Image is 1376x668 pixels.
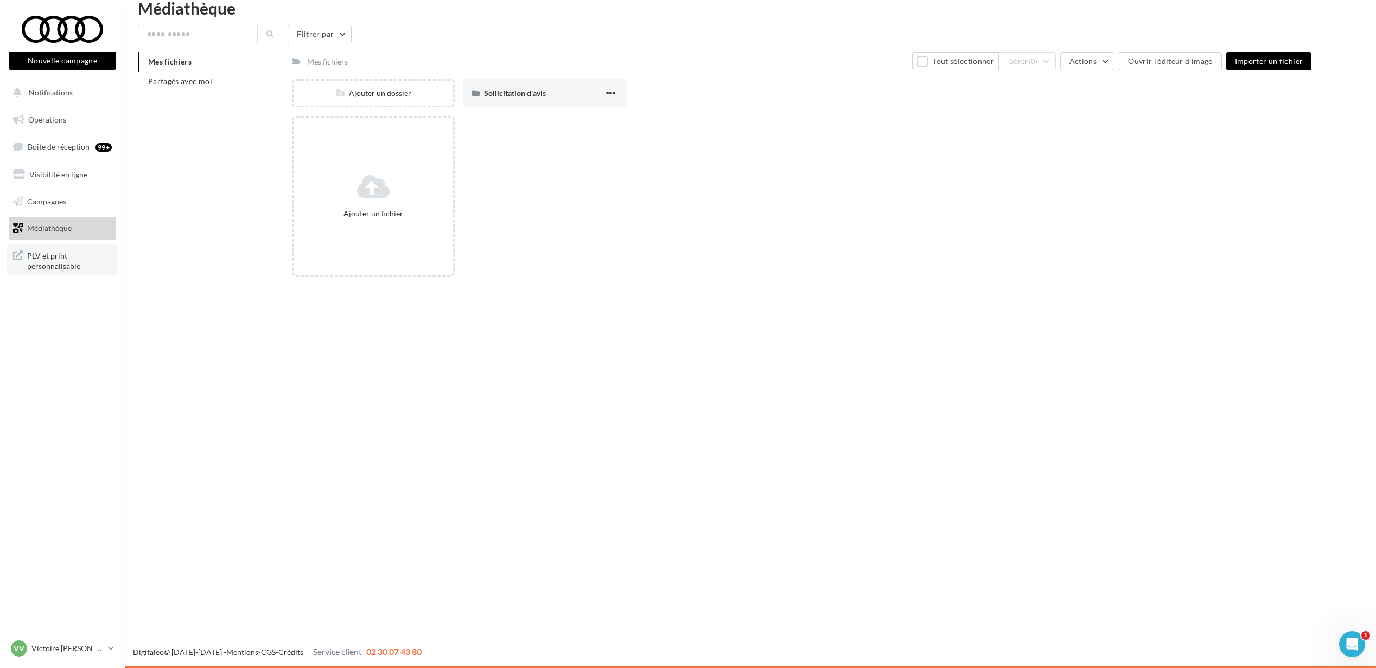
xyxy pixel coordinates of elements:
span: Boîte de réception [28,142,90,151]
button: Nouvelle campagne [9,52,116,70]
span: 1 [1361,631,1370,640]
a: Digitaleo [133,647,164,657]
a: CGS [261,647,276,657]
p: Victoire [PERSON_NAME] [31,643,104,654]
span: Visibilité en ligne [29,170,87,179]
a: VV Victoire [PERSON_NAME] [9,638,116,659]
a: PLV et print personnalisable [7,244,118,276]
span: Médiathèque [27,223,72,233]
span: Opérations [28,115,66,124]
span: (0) [1029,57,1038,66]
a: Médiathèque [7,217,118,240]
span: Importer un fichier [1235,56,1303,66]
div: Ajouter un dossier [294,88,453,99]
button: Importer un fichier [1226,52,1312,70]
button: Actions [1060,52,1114,70]
span: Campagnes [27,196,66,205]
span: PLV et print personnalisable [27,248,112,272]
button: Ouvrir l'éditeur d'image [1119,52,1221,70]
button: Gérer(0) [999,52,1056,70]
span: Sollicitation d'avis [484,88,546,98]
div: Mes fichiers [307,56,348,67]
a: Campagnes [7,190,118,213]
a: Crédits [278,647,303,657]
button: Notifications [7,81,114,104]
a: Boîte de réception99+ [7,135,118,158]
span: Notifications [29,88,73,97]
a: Opérations [7,108,118,131]
a: Mentions [226,647,258,657]
button: Filtrer par [288,25,352,43]
span: VV [14,643,24,654]
div: 99+ [95,143,112,152]
span: 02 30 07 43 80 [366,646,422,657]
span: Actions [1069,56,1097,66]
span: Partagés avec moi [148,76,212,86]
span: Service client [313,646,362,657]
iframe: Intercom live chat [1339,631,1365,657]
span: © [DATE]-[DATE] - - - [133,647,422,657]
button: Tout sélectionner [912,52,999,70]
div: Ajouter un fichier [298,208,449,219]
span: Mes fichiers [148,57,192,66]
a: Visibilité en ligne [7,163,118,186]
